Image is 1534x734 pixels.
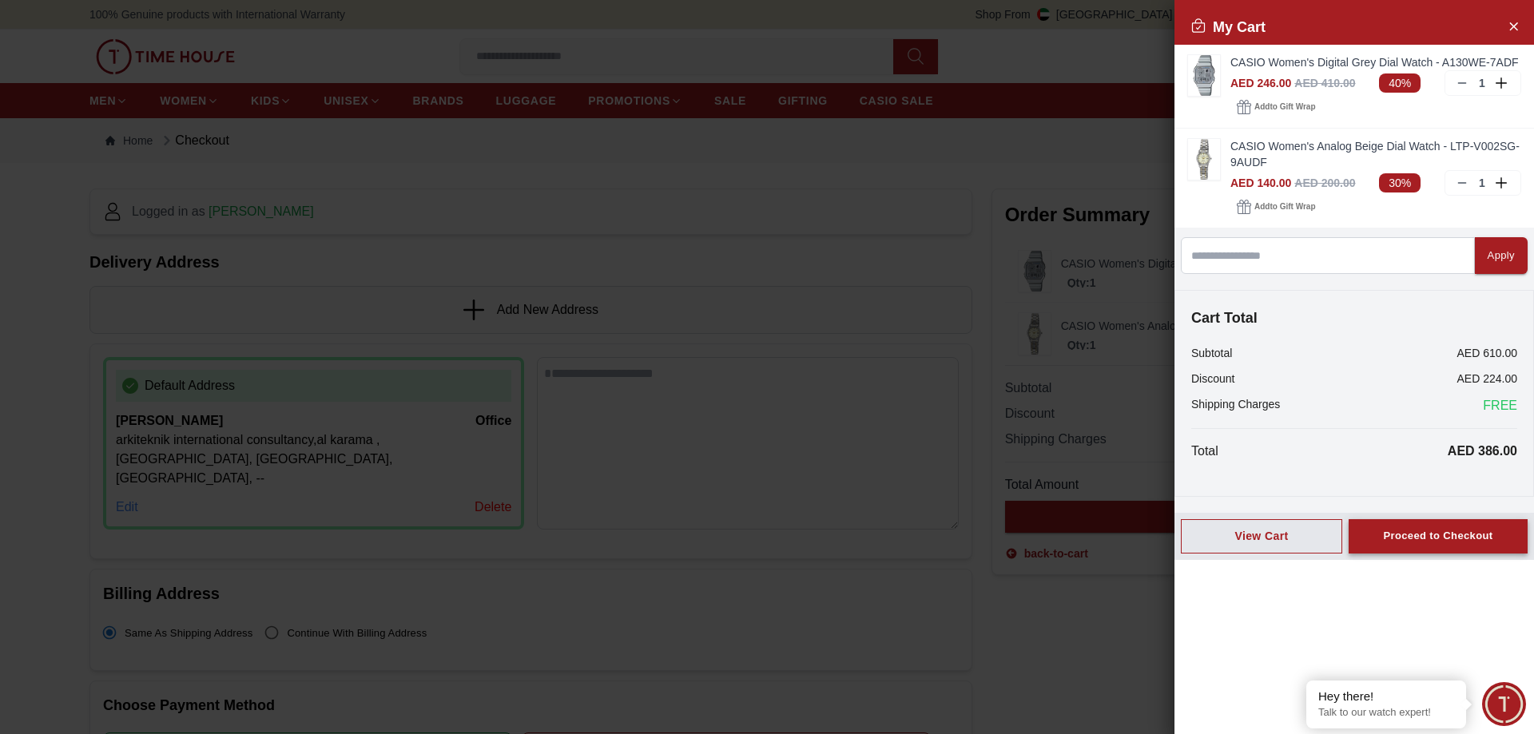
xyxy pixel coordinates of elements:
span: Add to Gift Wrap [1254,99,1315,115]
button: Addto Gift Wrap [1230,196,1321,218]
p: Shipping Charges [1191,396,1280,415]
p: Discount [1191,371,1234,387]
span: AED 140.00 [1230,177,1291,189]
div: Proceed to Checkout [1383,527,1492,546]
a: CASIO Women's Analog Beige Dial Watch - LTP-V002SG-9AUDF [1230,138,1521,170]
span: AED 410.00 [1294,77,1355,89]
p: Subtotal [1191,345,1232,361]
div: Hey there! [1318,688,1454,704]
h2: My Cart [1190,16,1266,38]
button: Proceed to Checkout [1349,519,1528,553]
p: AED 386.00 [1448,442,1517,461]
button: Close Account [1500,13,1526,38]
p: Total [1191,442,1218,461]
span: FREE [1483,396,1517,415]
span: Add to Gift Wrap [1254,199,1315,215]
a: CASIO Women's Digital Grey Dial Watch - A130WE-7ADF [1230,54,1521,70]
span: AED 200.00 [1294,177,1355,189]
div: Chat Widget [1482,682,1526,726]
span: 40% [1379,73,1421,93]
p: 1 [1476,175,1488,191]
span: 30% [1379,173,1421,192]
p: 1 [1476,75,1488,91]
div: Apply [1488,247,1515,265]
h4: Cart Total [1191,307,1517,329]
button: Addto Gift Wrap [1230,96,1321,118]
span: AED 246.00 [1230,77,1291,89]
button: View Cart [1181,519,1342,553]
p: AED 224.00 [1457,371,1518,387]
button: Apply [1475,237,1528,274]
p: AED 610.00 [1457,345,1518,361]
img: ... [1188,55,1220,96]
p: Talk to our watch expert! [1318,706,1454,720]
div: View Cart [1194,528,1329,544]
img: ... [1188,139,1220,180]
